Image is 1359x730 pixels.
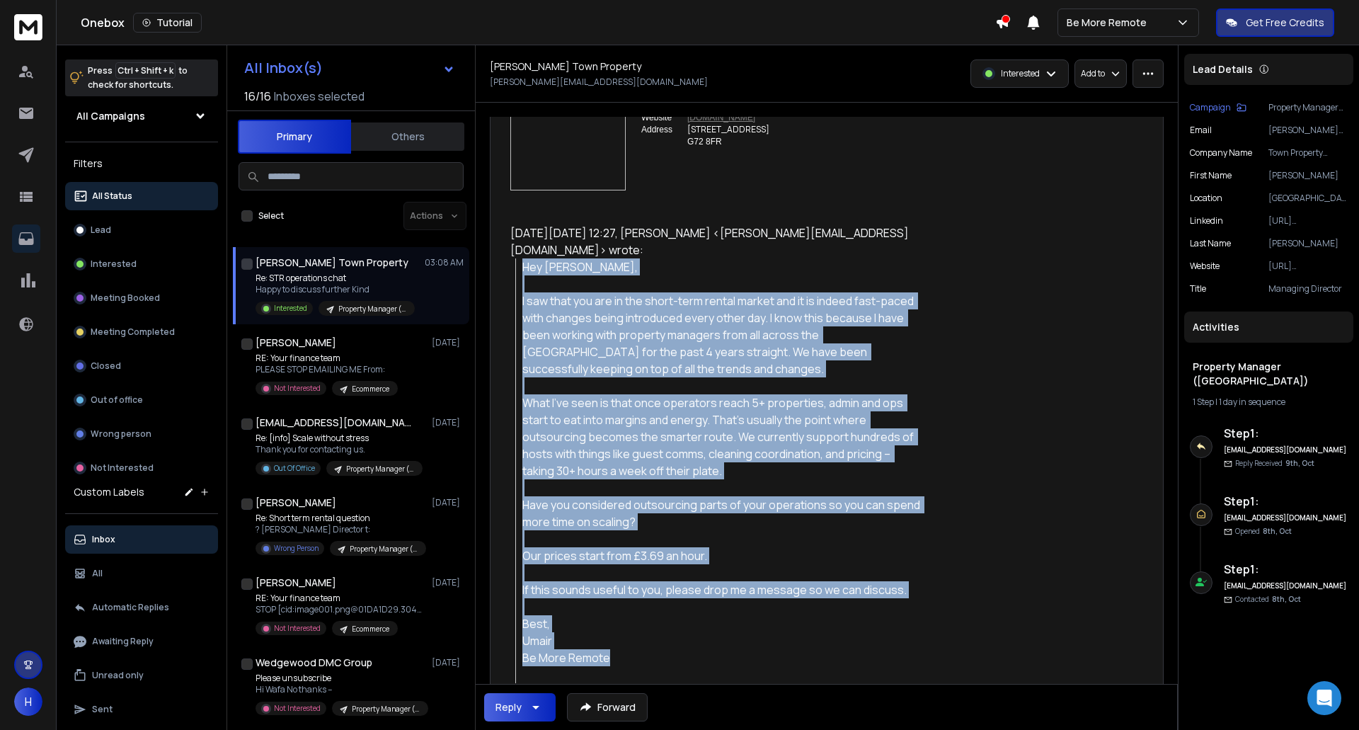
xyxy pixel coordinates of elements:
[65,627,218,656] button: Awaiting Reply
[65,420,218,448] button: Wrong person
[1268,238,1348,249] p: [PERSON_NAME]
[1235,526,1292,537] p: Opened
[65,593,218,622] button: Automatic Replies
[256,353,398,364] p: RE: Your finance team
[65,102,218,130] button: All Campaigns
[274,703,321,714] p: Not Interested
[1193,62,1253,76] p: Lead Details
[510,224,924,258] div: [DATE][DATE] 12:27, [PERSON_NAME] <[PERSON_NAME][EMAIL_ADDRESS][DOMAIN_NAME]> wrote:
[115,62,176,79] span: Ctrl + Shift + k
[274,543,319,554] p: Wrong Person
[1184,312,1353,343] div: Activities
[256,364,398,375] p: PLEASE STOP EMAILING ME From:
[1067,16,1152,30] p: Be More Remote
[1235,594,1301,605] p: Contacted
[91,326,175,338] p: Meeting Completed
[256,513,425,524] p: Re: Short term rental question
[91,292,160,304] p: Meeting Booked
[522,632,924,649] div: Umair
[91,360,121,372] p: Closed
[522,581,924,598] div: If this sounds useful to you, please drop me a message so we can discuss.
[1235,458,1314,469] p: Reply Received
[1190,215,1223,227] p: linkedin
[432,497,464,508] p: [DATE]
[1190,283,1206,295] p: title
[256,416,411,430] h1: [EMAIL_ADDRESS][DOMAIN_NAME]
[522,496,924,530] div: Have you considered outsourcing parts of your operations so you can spend more time on scaling?
[1190,261,1220,272] p: website
[65,559,218,588] button: All
[1190,147,1252,159] p: Company Name
[432,337,464,348] p: [DATE]
[346,464,414,474] p: Property Manager ([GEOGRAPHIC_DATA])
[1081,68,1105,79] p: Add to
[65,318,218,346] button: Meeting Completed
[522,394,924,479] div: What I’ve seen is that once operators reach 5+ properties, admin and ops start to eat into margin...
[91,258,137,270] p: Interested
[256,496,336,510] h1: [PERSON_NAME]
[65,250,218,278] button: Interested
[641,113,672,122] font: Website
[65,352,218,380] button: Closed
[256,284,415,295] p: Happy to discuss further Kind
[1193,397,1345,408] div: |
[495,700,522,714] div: Reply
[256,684,425,695] p: Hi Wafa No thanks –
[274,463,315,474] p: Out Of Office
[484,693,556,722] button: Reply
[1216,8,1334,37] button: Get Free Credits
[65,661,218,690] button: Unread only
[92,704,113,715] p: Sent
[490,76,708,88] p: [PERSON_NAME][EMAIL_ADDRESS][DOMAIN_NAME]
[65,284,218,312] button: Meeting Booked
[91,224,111,236] p: Lead
[274,303,307,314] p: Interested
[1224,513,1348,523] h6: [EMAIL_ADDRESS][DOMAIN_NAME]
[1268,147,1348,159] p: Town Property Management
[687,125,769,137] td: [STREET_ADDRESS]
[1307,681,1341,715] div: Open Intercom Messenger
[91,462,154,474] p: Not Interested
[1190,125,1212,136] p: Email
[1219,396,1285,408] span: 1 day in sequence
[641,125,672,135] font: Address
[256,336,336,350] h1: [PERSON_NAME]
[1224,445,1348,455] h6: [EMAIL_ADDRESS][DOMAIN_NAME]
[258,210,284,222] label: Select
[14,688,42,716] button: H
[256,444,423,455] p: Thank you for contacting us.
[88,64,188,92] p: Press to check for shortcuts.
[76,109,145,123] h1: All Campaigns
[687,113,755,122] a: [DOMAIN_NAME]
[256,673,425,684] p: Please unsubscribe
[1190,193,1222,204] p: location
[432,417,464,428] p: [DATE]
[65,695,218,724] button: Sent
[256,656,372,670] h1: Wedgewood DMC Group
[274,623,321,634] p: Not Interested
[65,182,218,210] button: All Status
[1193,360,1345,388] h1: Property Manager ([GEOGRAPHIC_DATA])
[1224,581,1348,591] h6: [EMAIL_ADDRESS][DOMAIN_NAME]
[256,433,423,444] p: Re: [info] Scale without stress
[1190,170,1232,181] p: First Name
[1246,16,1324,30] p: Get Free Credits
[238,120,351,154] button: Primary
[65,216,218,244] button: Lead
[352,704,420,714] p: Property Manager ([GEOGRAPHIC_DATA])
[65,525,218,554] button: Inbox
[432,657,464,668] p: [DATE]
[1272,594,1301,604] span: 8th, Oct
[256,256,408,270] h1: [PERSON_NAME] Town Property
[522,258,924,275] div: Hey [PERSON_NAME],
[92,670,144,681] p: Unread only
[65,154,218,173] h3: Filters
[274,88,365,105] h3: Inboxes selected
[1190,238,1231,249] p: Last Name
[233,54,466,82] button: All Inbox(s)
[1263,526,1292,536] span: 8th, Oct
[351,121,464,152] button: Others
[74,485,144,499] h3: Custom Labels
